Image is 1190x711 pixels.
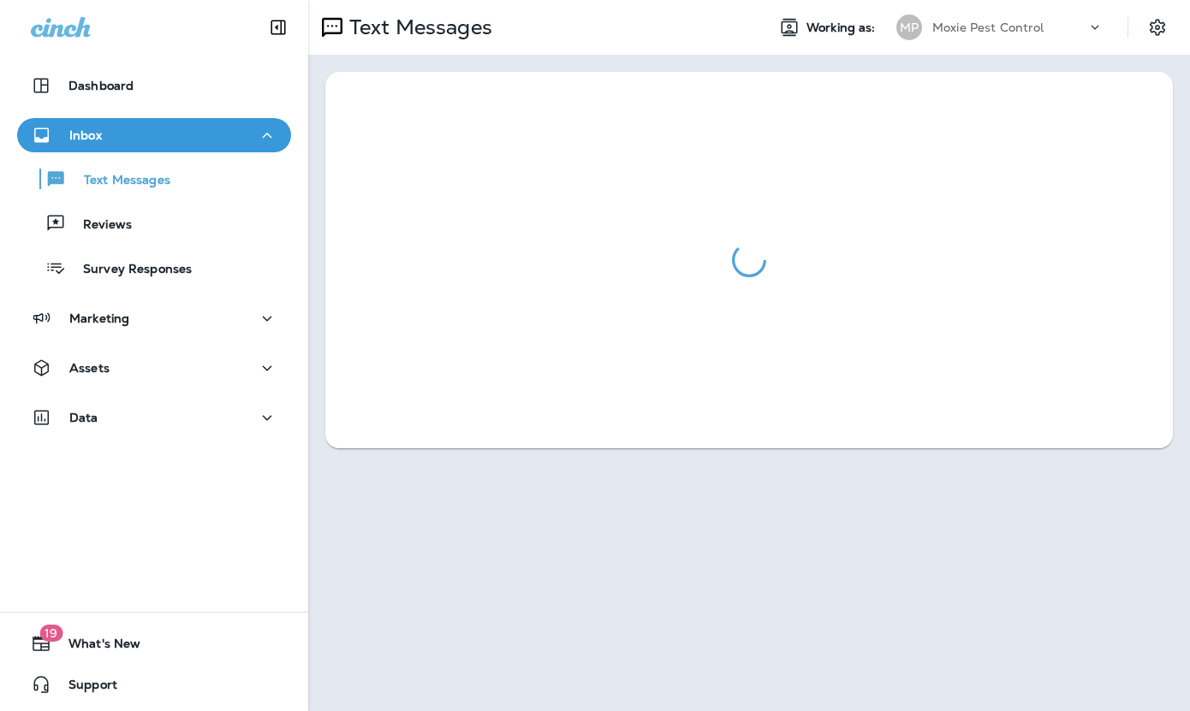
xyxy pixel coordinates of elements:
button: Support [17,667,291,702]
button: Settings [1142,12,1173,43]
p: Assets [69,361,110,375]
button: Assets [17,351,291,385]
p: Text Messages [67,173,170,189]
button: Data [17,400,291,435]
button: Reviews [17,205,291,241]
p: Text Messages [342,15,492,40]
button: Survey Responses [17,250,291,286]
p: Dashboard [68,79,134,92]
p: Data [69,411,98,424]
button: Inbox [17,118,291,152]
button: Collapse Sidebar [254,10,302,44]
p: Inbox [69,128,102,142]
div: MP [896,15,922,40]
p: Survey Responses [66,262,192,278]
p: Marketing [69,311,129,325]
span: Working as: [806,21,879,35]
p: Reviews [66,217,132,234]
button: Dashboard [17,68,291,103]
button: 19What's New [17,626,291,661]
button: Marketing [17,301,291,335]
span: What's New [51,637,140,657]
span: 19 [39,625,62,642]
button: Text Messages [17,161,291,197]
p: Moxie Pest Control [932,21,1044,34]
span: Support [51,678,117,698]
